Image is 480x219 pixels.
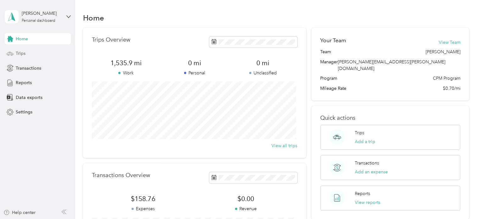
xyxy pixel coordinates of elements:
button: View all trips [271,142,297,149]
span: CPM Program [433,75,460,82]
p: Quick actions [320,115,460,121]
span: $158.76 [92,194,194,203]
span: Home [16,36,28,42]
button: View Team [438,39,460,46]
h2: Your Team [320,37,346,44]
div: [PERSON_NAME] [22,10,61,17]
span: Team [320,49,331,55]
p: Personal [160,70,229,76]
span: [PERSON_NAME] [425,49,460,55]
button: View reports [355,199,380,206]
span: Settings [16,109,32,115]
p: Trips [355,130,364,136]
span: Program [320,75,337,82]
span: $0.70/mi [443,85,460,92]
span: $0.00 [194,194,297,203]
p: Reports [355,190,370,197]
span: 0 mi [160,59,229,67]
button: Add a trip [355,138,375,145]
button: Help center [3,209,36,216]
span: Manager [320,59,338,72]
div: Personal dashboard [22,19,55,23]
span: 0 mi [229,59,297,67]
iframe: Everlance-gr Chat Button Frame [445,184,480,219]
p: Unclassified [229,70,297,76]
span: Mileage Rate [320,85,346,92]
p: Expenses [92,205,194,212]
span: Trips [16,50,25,57]
span: Transactions [16,65,41,72]
p: Trips Overview [92,37,130,43]
button: Add an expense [355,169,388,175]
p: Transactions Overview [92,172,150,179]
span: [PERSON_NAME][EMAIL_ADDRESS][PERSON_NAME][DOMAIN_NAME] [338,59,445,71]
p: Revenue [194,205,297,212]
h1: Home [83,14,104,21]
span: Reports [16,79,32,86]
p: Work [92,70,160,76]
span: 1,535.9 mi [92,59,160,67]
span: Data exports [16,94,42,101]
p: Transactions [355,160,379,166]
